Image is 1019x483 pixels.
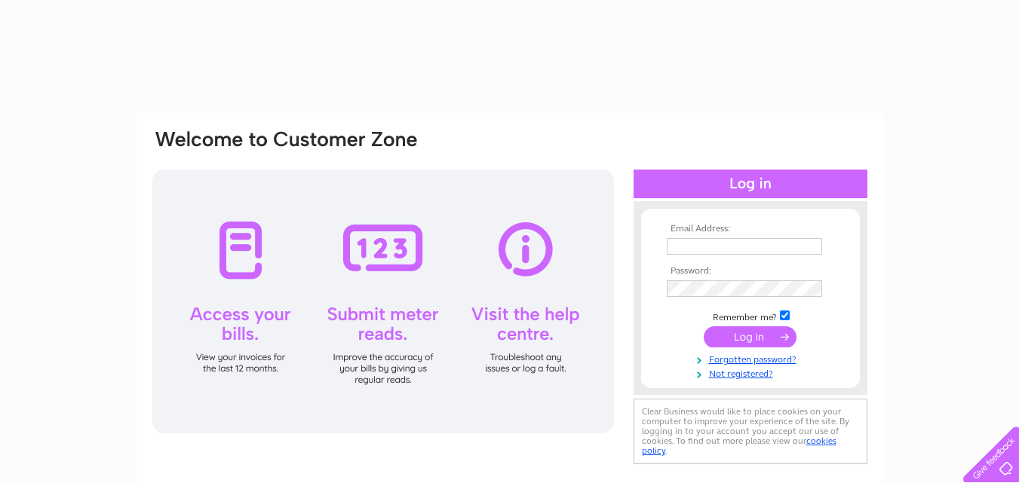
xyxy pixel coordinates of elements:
[663,308,838,323] td: Remember me?
[634,399,867,464] div: Clear Business would like to place cookies on your computer to improve your experience of the sit...
[663,266,838,277] th: Password:
[663,224,838,234] th: Email Address:
[704,326,796,347] input: Submit
[667,351,838,365] a: Forgotten password?
[667,365,838,380] a: Not registered?
[642,436,836,456] a: cookies policy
